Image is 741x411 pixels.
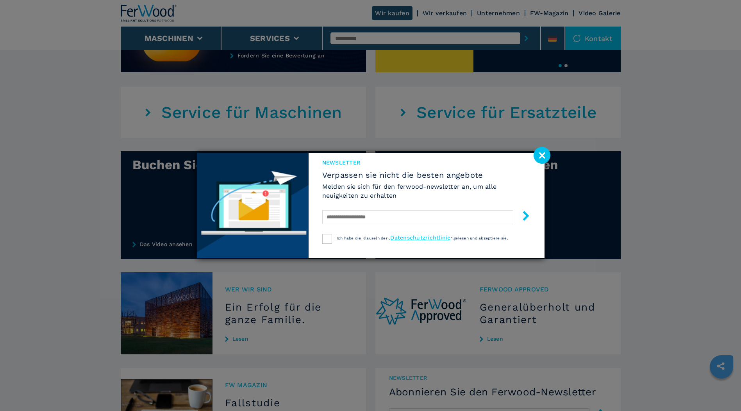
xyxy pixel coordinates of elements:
h6: Melden sie sich für den ferwood-newsletter an, um alle neuigkeiten zu erhalten [322,182,531,200]
span: Ich habe die Klauseln der „ [337,236,391,240]
a: Datenschutzrichtlinie [390,234,450,241]
span: “ gelesen und akzeptiere sie. [451,236,508,240]
span: Newsletter [322,159,531,166]
button: submit-button [513,208,531,226]
span: Verpassen sie nicht die besten angebote [322,170,531,180]
img: Newsletter image [197,153,309,258]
